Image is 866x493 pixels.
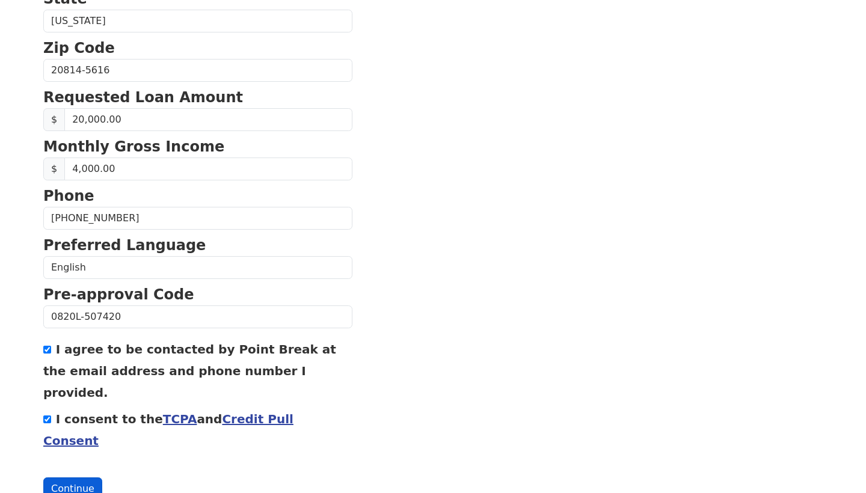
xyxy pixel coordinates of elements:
a: TCPA [163,412,197,426]
input: Phone [43,207,352,230]
input: Monthly Gross Income [64,158,352,180]
strong: Phone [43,188,94,204]
strong: Preferred Language [43,237,206,254]
input: 0.00 [64,108,352,131]
span: $ [43,108,65,131]
span: $ [43,158,65,180]
label: I consent to the and [43,412,293,448]
p: Monthly Gross Income [43,136,352,158]
strong: Requested Loan Amount [43,89,243,106]
input: Zip Code [43,59,352,82]
label: I agree to be contacted by Point Break at the email address and phone number I provided. [43,342,336,400]
strong: Pre-approval Code [43,286,194,303]
input: Pre-approval Code [43,305,352,328]
strong: Zip Code [43,40,115,57]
